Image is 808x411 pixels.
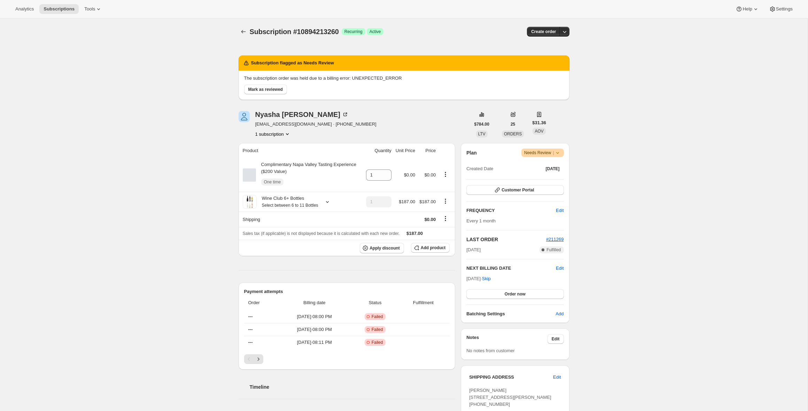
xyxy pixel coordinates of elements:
h2: Timeline [250,384,456,390]
h2: LAST ORDER [466,236,546,243]
h6: Batching Settings [466,310,555,317]
span: [DATE] · 08:00 PM [280,326,349,333]
span: ORDERS [504,132,522,136]
button: 25 [506,119,519,129]
button: Skip [478,273,495,284]
span: Subscription #10894213260 [250,28,339,35]
h3: SHIPPING ADDRESS [469,374,553,381]
span: Settings [776,6,793,12]
span: [DATE] · 08:00 PM [280,313,349,320]
th: Quantity [364,143,394,158]
span: [DATE] [546,166,560,172]
span: Add [555,310,564,317]
button: Edit [547,334,564,344]
button: Create order [527,27,560,37]
span: Subscriptions [44,6,75,12]
span: LTV [478,132,485,136]
h2: FREQUENCY [466,207,556,214]
div: Nyasha [PERSON_NAME] [255,111,349,118]
span: Active [370,29,381,34]
span: --- [248,314,253,319]
span: Help [743,6,752,12]
span: $31.36 [532,119,546,126]
span: AOV [535,129,543,134]
span: $187.00 [399,199,415,204]
span: Customer Portal [502,187,534,193]
span: Edit [553,374,561,381]
span: $784.00 [474,121,489,127]
button: Order now [466,289,564,299]
span: Failed [372,314,383,319]
span: Failed [372,327,383,332]
p: The subscription order was held due to a billing error: UNEXPECTED_ERROR [244,75,564,82]
th: Shipping [239,212,364,227]
span: $187.00 [406,231,423,236]
h2: Payment attempts [244,288,450,295]
span: Edit [552,336,560,342]
button: Analytics [11,4,38,14]
div: Wine Club 6+ Bottles [257,195,318,209]
button: Customer Portal [466,185,564,195]
button: Subscriptions [239,27,248,37]
div: Complimentary Napa Valley Tasting Experience ($200 Value) [256,161,362,189]
span: Mark as reviewed [248,87,283,92]
span: One time [264,179,281,185]
button: [DATE] [542,164,564,174]
button: Tools [80,4,106,14]
span: Analytics [15,6,34,12]
button: Edit [549,372,565,383]
span: 25 [511,121,515,127]
th: Order [244,295,278,310]
span: Failed [372,340,383,345]
button: Add product [411,243,450,253]
span: [DATE] [466,246,481,253]
span: Order now [505,291,526,297]
nav: Pagination [244,354,450,364]
small: Select between 6 to 11 Bottles [262,203,318,208]
span: Edit [556,207,564,214]
span: Skip [482,275,491,282]
button: Edit [556,265,564,272]
button: Help [731,4,763,14]
span: Every 1 month [466,218,496,223]
button: Apply discount [360,243,404,253]
span: | [553,150,554,156]
span: Fulfilled [546,247,561,253]
button: Product actions [255,131,291,137]
h2: NEXT BILLING DATE [466,265,556,272]
button: Edit [552,205,568,216]
button: Next [254,354,263,364]
h2: Plan [466,149,477,156]
span: Status [353,299,397,306]
span: Created Date [466,165,493,172]
span: [EMAIL_ADDRESS][DOMAIN_NAME] · [PHONE_NUMBER] [255,121,376,128]
span: $0.00 [404,172,415,177]
span: Add product [421,245,445,251]
span: Tools [84,6,95,12]
button: #211269 [546,236,564,243]
button: Product actions [440,197,451,205]
button: Subscriptions [39,4,79,14]
button: Shipping actions [440,215,451,222]
button: Product actions [440,171,451,178]
span: Needs Review [524,149,561,156]
span: $187.00 [419,199,436,204]
h2: Subscription flagged as Needs Review [251,60,334,66]
th: Unit Price [394,143,417,158]
span: Apply discount [370,245,400,251]
span: $0.00 [425,172,436,177]
span: Recurring [344,29,363,34]
button: Settings [765,4,797,14]
span: [DATE] · 08:11 PM [280,339,349,346]
h3: Notes [466,334,547,344]
button: $784.00 [470,119,494,129]
span: Fulfillment [401,299,446,306]
th: Product [239,143,364,158]
span: --- [248,327,253,332]
span: --- [248,340,253,345]
span: Create order [531,29,556,34]
a: #211269 [546,237,564,242]
span: [PERSON_NAME] [STREET_ADDRESS][PERSON_NAME] [PHONE_NUMBER] [469,388,551,407]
